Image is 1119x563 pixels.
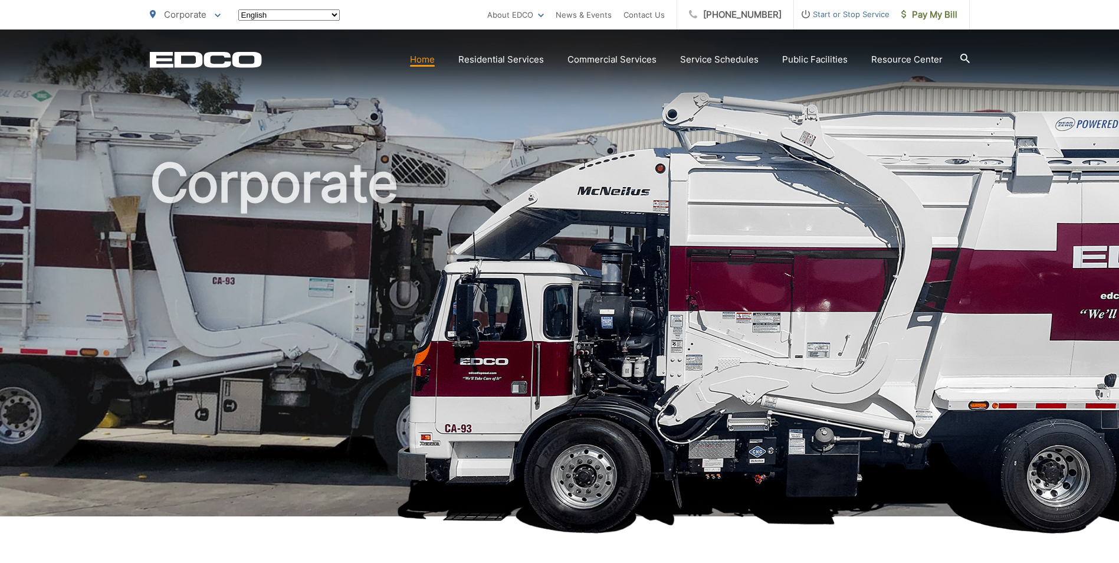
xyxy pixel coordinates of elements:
[458,53,544,67] a: Residential Services
[487,8,544,22] a: About EDCO
[150,51,262,68] a: EDCD logo. Return to the homepage.
[556,8,612,22] a: News & Events
[871,53,943,67] a: Resource Center
[410,53,435,67] a: Home
[782,53,848,67] a: Public Facilities
[567,53,657,67] a: Commercial Services
[238,9,340,21] select: Select a language
[680,53,759,67] a: Service Schedules
[164,9,206,20] span: Corporate
[624,8,665,22] a: Contact Us
[901,8,957,22] span: Pay My Bill
[150,153,970,527] h1: Corporate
